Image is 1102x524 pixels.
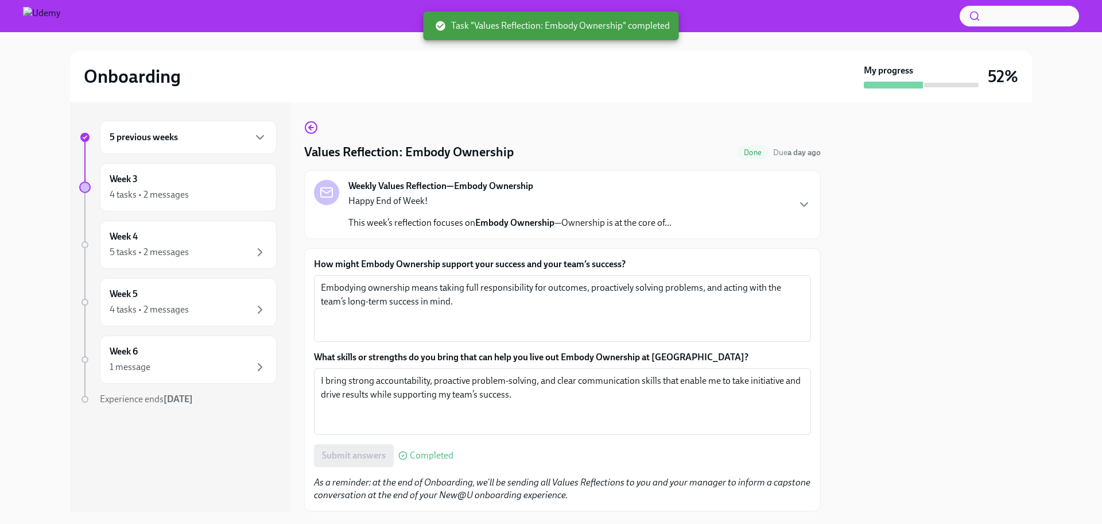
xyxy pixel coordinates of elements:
a: Week 61 message [79,336,277,384]
a: Week 34 tasks • 2 messages [79,163,277,211]
p: Happy End of Week! [348,195,672,207]
h6: Week 6 [110,345,138,358]
strong: Embody Ownership [475,217,554,228]
label: How might Embody Ownership support your success and your team’s success? [314,258,811,271]
label: What skills or strengths do you bring that can help you live out Embody Ownership at [GEOGRAPHIC_... [314,351,811,364]
h6: Week 3 [110,173,138,186]
div: 5 previous weeks [100,121,277,154]
div: 1 message [110,361,150,373]
h4: Values Reflection: Embody Ownership [304,144,514,161]
h6: 5 previous weeks [110,131,178,144]
div: 4 tasks • 2 messages [110,303,189,316]
img: Udemy [23,7,60,25]
div: 4 tasks • 2 messages [110,188,189,201]
strong: My progress [864,64,913,77]
h3: 52% [988,66,1018,87]
span: Task "Values Reflection: Embody Ownership" completed [435,20,670,32]
span: Due [773,148,821,157]
span: Done [737,148,769,157]
h2: Onboarding [84,65,181,88]
div: 5 tasks • 2 messages [110,246,189,259]
span: August 10th, 2025 13:00 [773,147,821,158]
span: Experience ends [100,394,193,404]
strong: [DATE] [164,394,193,404]
p: This week’s reflection focuses on —Ownership is at the core of... [348,217,672,229]
textarea: I bring strong accountability, proactive problem-solving, and clear communication skills that ena... [321,374,804,429]
h6: Week 5 [110,288,138,300]
a: Week 54 tasks • 2 messages [79,278,277,326]
strong: a day ago [787,148,821,157]
em: As a reminder: at the end of Onboarding, we'll be sending all Values Reflections to you and your ... [314,477,810,500]
span: Completed [410,451,453,460]
textarea: Embodying ownership means taking full responsibility for outcomes, proactively solving problems, ... [321,281,804,336]
a: Week 45 tasks • 2 messages [79,221,277,269]
h6: Week 4 [110,230,138,243]
strong: Weekly Values Reflection—Embody Ownership [348,180,533,192]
